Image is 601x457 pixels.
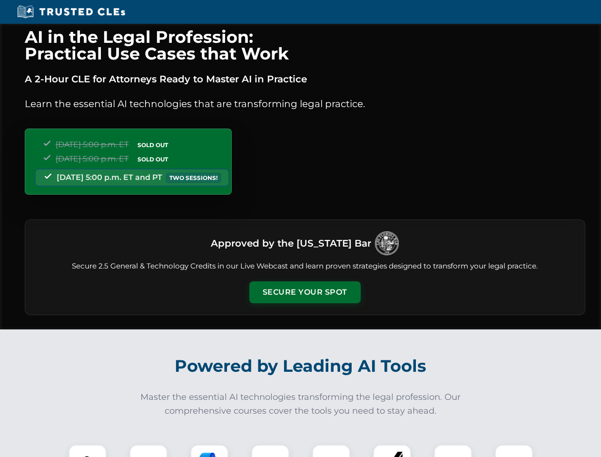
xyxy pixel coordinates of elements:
img: Logo [375,231,399,255]
h2: Powered by Leading AI Tools [37,349,564,383]
span: [DATE] 5:00 p.m. ET [56,154,128,163]
button: Secure Your Spot [249,281,361,303]
p: Secure 2.5 General & Technology Credits in our Live Webcast and learn proven strategies designed ... [37,261,573,272]
h3: Approved by the [US_STATE] Bar [211,235,371,252]
p: A 2-Hour CLE for Attorneys Ready to Master AI in Practice [25,71,585,87]
span: SOLD OUT [134,140,171,150]
span: [DATE] 5:00 p.m. ET [56,140,128,149]
span: SOLD OUT [134,154,171,164]
p: Learn the essential AI technologies that are transforming legal practice. [25,96,585,111]
img: Trusted CLEs [14,5,128,19]
p: Master the essential AI technologies transforming the legal profession. Our comprehensive courses... [134,390,467,418]
h1: AI in the Legal Profession: Practical Use Cases that Work [25,29,585,62]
